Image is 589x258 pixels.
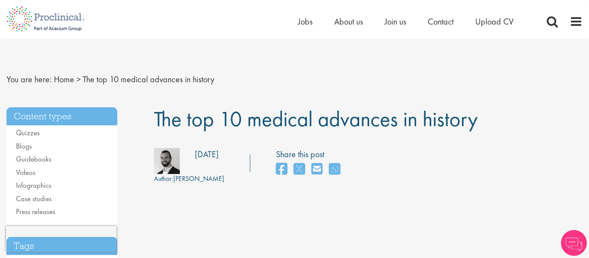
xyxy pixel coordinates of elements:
a: Jobs [298,16,313,27]
a: share on email [311,160,323,179]
span: Author: [154,174,173,183]
div: [PERSON_NAME] [154,174,224,184]
a: Quizzes [16,128,40,137]
a: Videos [16,168,35,177]
a: Infographics [16,180,51,190]
a: Blogs [16,141,32,151]
h3: Content types [6,107,117,126]
iframe: reCAPTCHA [6,226,116,252]
span: The top 10 medical advances in history [154,105,478,133]
a: share on twitter [294,160,305,179]
a: Join us [385,16,406,27]
a: share on facebook [276,160,287,179]
span: The top 10 medical advances in history [83,74,214,85]
a: Contact [428,16,454,27]
span: You are here: [6,74,52,85]
a: Upload CV [475,16,514,27]
label: Share this post [276,148,345,161]
a: Case studies [16,194,52,203]
a: share on whats app [329,160,340,179]
span: > [76,74,81,85]
a: Guidebooks [16,154,51,164]
a: breadcrumb link [54,74,74,85]
a: Press releases [16,207,55,216]
div: [DATE] [195,148,219,161]
img: Chatbot [561,230,587,256]
a: About us [334,16,363,27]
img: 76d2c18e-6ce3-4617-eefd-08d5a473185b [154,148,180,174]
